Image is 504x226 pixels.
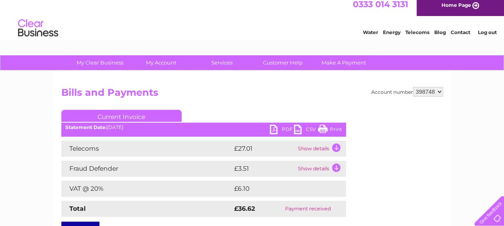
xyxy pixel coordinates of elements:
[250,55,316,70] a: Customer Help
[61,110,182,122] a: Current Invoice
[371,87,443,97] div: Account number
[294,125,318,136] a: CSV
[67,55,133,70] a: My Clear Business
[61,87,443,102] h2: Bills and Payments
[232,181,326,197] td: £6.10
[65,124,107,130] b: Statement Date:
[270,125,294,136] a: PDF
[296,141,346,157] td: Show details
[363,34,378,40] a: Water
[232,141,296,157] td: £27.01
[189,55,255,70] a: Services
[232,161,296,177] td: £3.51
[451,34,470,40] a: Contact
[270,201,346,217] td: Payment received
[434,34,446,40] a: Blog
[318,125,342,136] a: Print
[63,4,442,39] div: Clear Business is a trading name of Verastar Limited (registered in [GEOGRAPHIC_DATA] No. 3667643...
[234,205,255,212] strong: £36.62
[311,55,377,70] a: Make A Payment
[128,55,194,70] a: My Account
[69,205,86,212] strong: Total
[18,21,59,45] img: logo.png
[61,141,232,157] td: Telecoms
[61,181,232,197] td: VAT @ 20%
[478,34,496,40] a: Log out
[61,161,232,177] td: Fraud Defender
[61,125,346,130] div: [DATE]
[296,161,346,177] td: Show details
[353,4,408,14] a: 0333 014 3131
[405,34,429,40] a: Telecoms
[383,34,401,40] a: Energy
